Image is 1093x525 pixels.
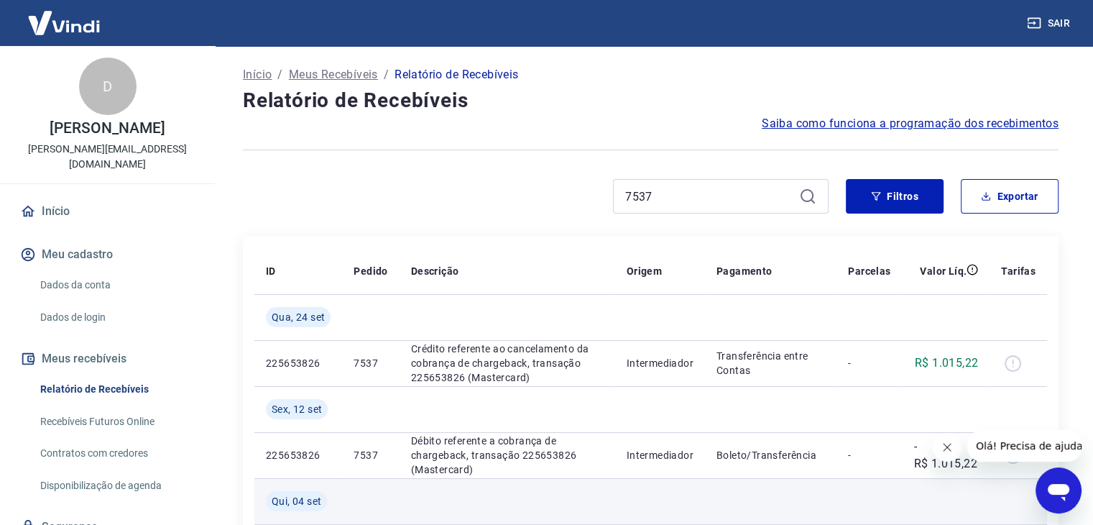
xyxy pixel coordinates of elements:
button: Sair [1024,10,1076,37]
p: Valor Líq. [920,264,967,278]
a: Saiba como funciona a programação dos recebimentos [762,115,1059,132]
p: 7537 [354,356,387,370]
p: Pagamento [716,264,773,278]
img: Vindi [17,1,111,45]
span: Qui, 04 set [272,494,321,508]
iframe: Fechar mensagem [933,433,961,462]
p: Transferência entre Contas [716,349,825,378]
p: Intermediador [627,448,693,462]
a: Início [243,66,272,83]
p: Relatório de Recebíveis [395,66,518,83]
p: 7537 [354,448,387,462]
p: Tarifas [1001,264,1036,278]
a: Meus Recebíveis [289,66,378,83]
a: Início [17,196,198,227]
a: Dados de login [34,303,198,332]
p: Origem [627,264,662,278]
p: Parcelas [848,264,890,278]
p: [PERSON_NAME] [50,121,165,136]
p: ID [266,264,276,278]
p: - [848,448,890,462]
p: Débito referente a cobrança de chargeback, transação 225653826 (Mastercard) [411,434,604,477]
p: [PERSON_NAME][EMAIL_ADDRESS][DOMAIN_NAME] [11,142,203,172]
button: Exportar [961,179,1059,214]
p: / [384,66,389,83]
p: R$ 1.015,22 [915,355,978,372]
span: Sex, 12 set [272,402,322,416]
span: Olá! Precisa de ajuda? [9,10,121,22]
p: Boleto/Transferência [716,448,825,462]
iframe: Botão para abrir a janela de mensagens [1036,467,1082,513]
p: 225653826 [266,356,331,370]
a: Dados da conta [34,270,198,300]
a: Recebíveis Futuros Online [34,407,198,437]
p: Descrição [411,264,459,278]
button: Meu cadastro [17,239,198,270]
p: Crédito referente ao cancelamento da cobrança de chargeback, transação 225653826 (Mastercard) [411,342,604,385]
a: Relatório de Recebíveis [34,375,198,404]
iframe: Mensagem da empresa [967,430,1082,462]
button: Filtros [846,179,944,214]
p: Intermediador [627,356,693,370]
a: Contratos com credores [34,439,198,468]
p: - [848,356,890,370]
p: Pedido [354,264,387,278]
a: Disponibilização de agenda [34,471,198,501]
input: Busque pelo número do pedido [625,186,793,207]
p: 225653826 [266,448,331,462]
p: / [277,66,282,83]
button: Meus recebíveis [17,343,198,375]
h4: Relatório de Recebíveis [243,86,1059,115]
span: Qua, 24 set [272,310,325,324]
div: D [79,58,137,115]
p: -R$ 1.015,22 [913,438,978,472]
